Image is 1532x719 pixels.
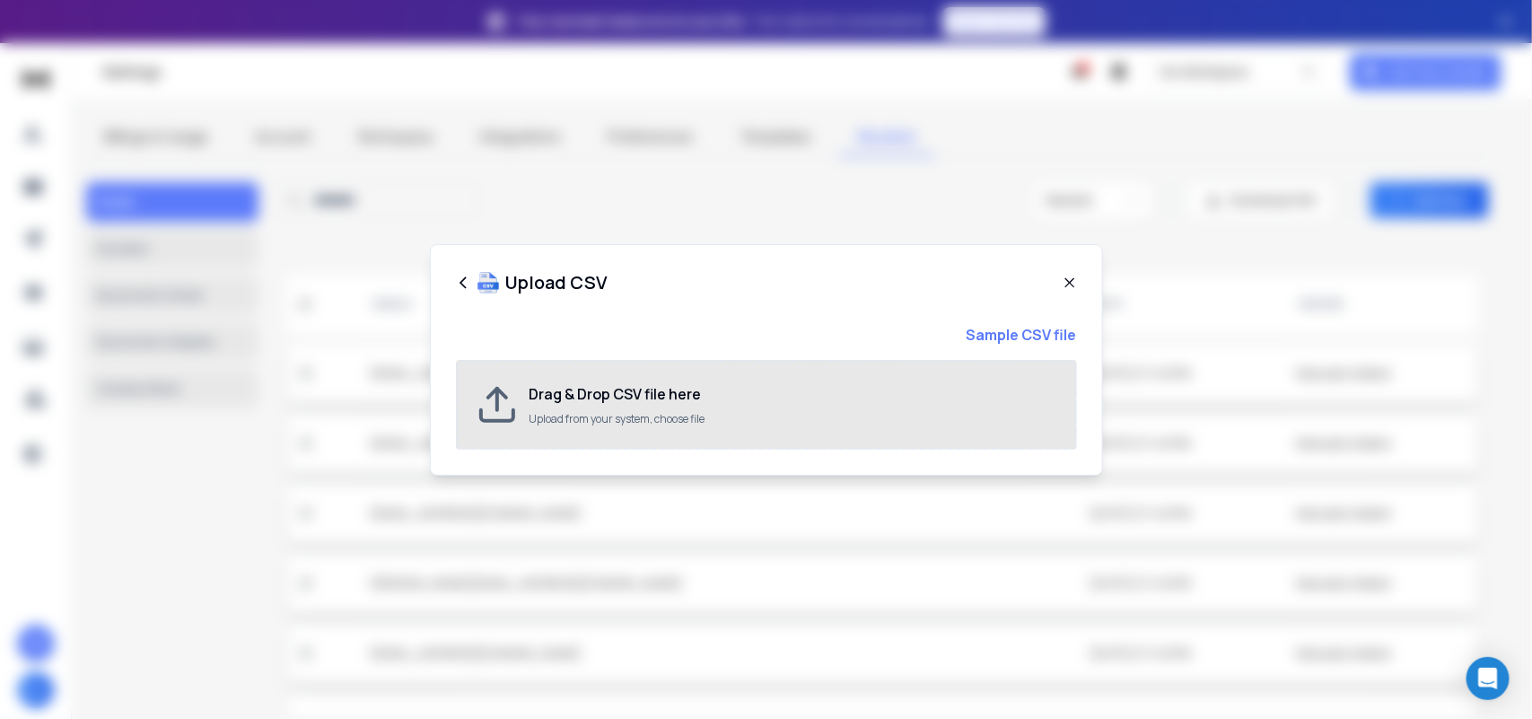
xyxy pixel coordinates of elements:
[530,412,1057,426] p: Upload from your system, choose file
[456,324,1077,346] a: Sample CSV file
[530,383,1057,405] h2: Drag & Drop CSV file here
[1466,657,1510,700] div: Open Intercom Messenger
[967,324,1077,346] strong: Sample CSV file
[506,270,608,295] h1: Upload CSV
